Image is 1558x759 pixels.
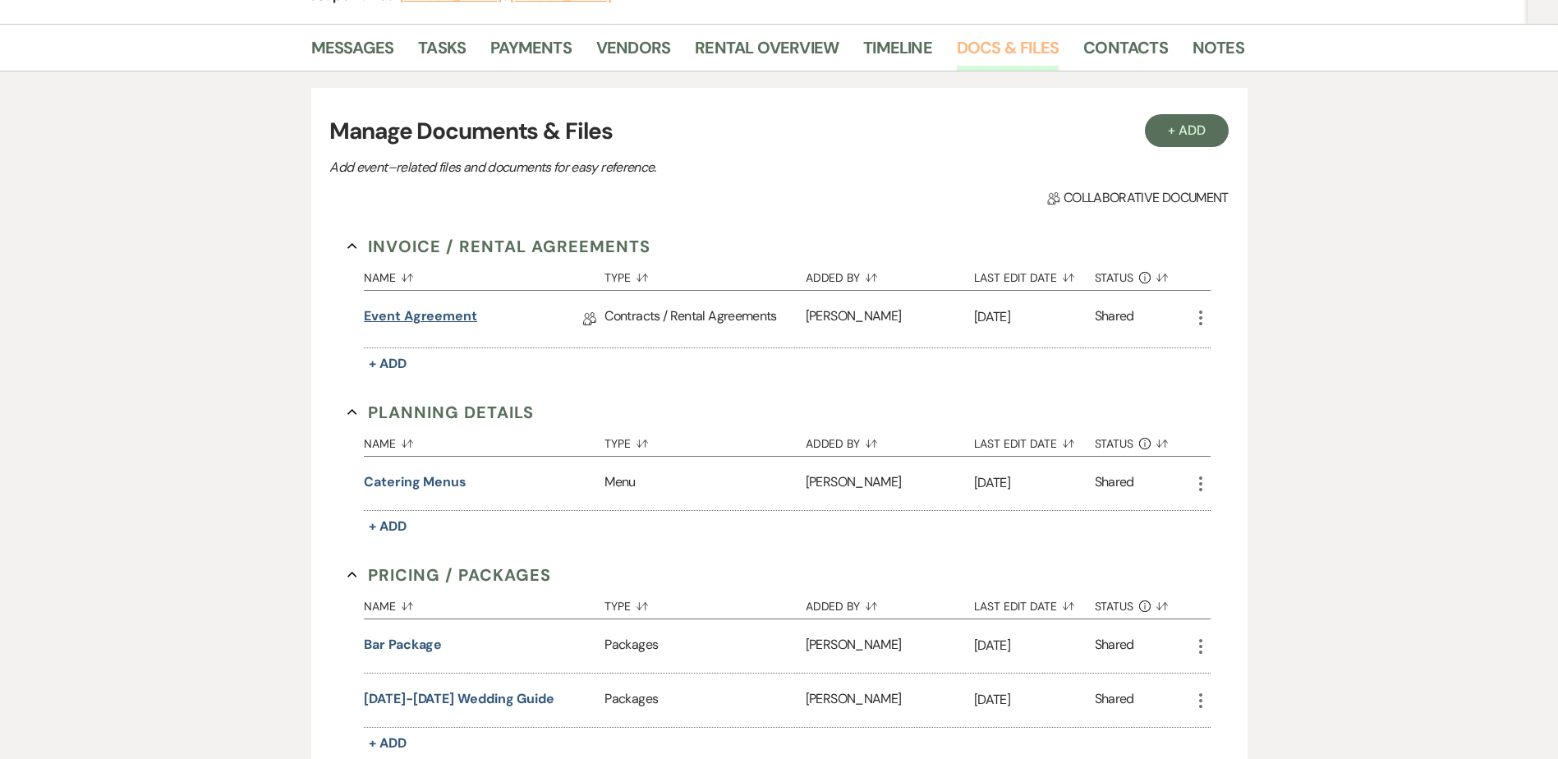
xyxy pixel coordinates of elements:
button: + Add [364,352,411,375]
div: [PERSON_NAME] [806,619,974,673]
div: Shared [1095,306,1134,332]
button: Added By [806,259,974,290]
button: Bar Package [364,635,442,655]
button: Status [1095,587,1191,619]
span: + Add [369,734,407,752]
a: Contacts [1083,34,1168,71]
button: + Add [364,515,411,538]
button: Name [364,259,604,290]
button: + Add [364,732,411,755]
a: Timeline [863,34,932,71]
a: Messages [311,34,394,71]
div: [PERSON_NAME] [806,291,974,347]
p: [DATE] [974,472,1095,494]
a: Docs & Files [957,34,1059,71]
div: Packages [604,619,805,673]
button: Planning Details [347,400,534,425]
div: [PERSON_NAME] [806,457,974,510]
div: Menu [604,457,805,510]
div: Contracts / Rental Agreements [604,291,805,347]
div: [PERSON_NAME] [806,674,974,727]
button: Name [364,587,604,619]
div: Packages [604,674,805,727]
button: Added By [806,587,974,619]
span: Status [1095,600,1134,612]
button: Pricing / Packages [347,563,551,587]
span: + Add [369,517,407,535]
button: Status [1095,425,1191,456]
a: Tasks [418,34,466,71]
button: Last Edit Date [974,587,1095,619]
p: [DATE] [974,689,1095,711]
a: Rental Overview [695,34,839,71]
span: + Add [369,355,407,372]
button: Status [1095,259,1191,290]
a: Vendors [596,34,670,71]
button: Catering Menus [364,472,466,492]
button: Last Edit Date [974,259,1095,290]
button: Type [604,587,805,619]
button: Name [364,425,604,456]
p: [DATE] [974,306,1095,328]
button: Last Edit Date [974,425,1095,456]
button: [DATE]-[DATE] Wedding Guide [364,689,554,709]
button: Type [604,259,805,290]
p: [DATE] [974,635,1095,656]
div: Shared [1095,635,1134,657]
button: Added By [806,425,974,456]
button: + Add [1145,114,1229,147]
p: Add event–related files and documents for easy reference. [329,157,904,178]
div: Shared [1095,472,1134,494]
a: Payments [490,34,572,71]
span: Collaborative document [1047,188,1228,208]
span: Status [1095,272,1134,283]
button: Type [604,425,805,456]
a: Event Agreement [364,306,477,332]
button: Invoice / Rental Agreements [347,234,650,259]
h3: Manage Documents & Files [329,114,1228,149]
div: Shared [1095,689,1134,711]
a: Notes [1193,34,1244,71]
span: Status [1095,438,1134,449]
